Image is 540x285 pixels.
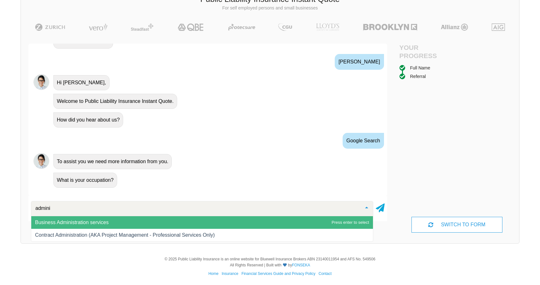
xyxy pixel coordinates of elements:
[53,94,177,109] div: Welcome to Public Liability Insurance Instant Quote.
[489,23,508,31] img: AIG | Public Liability Insurance
[128,23,156,31] img: Steadfast | Public Liability Insurance
[33,153,49,169] img: Chatbot | PLI
[53,154,172,169] div: To assist you we need more information from you.
[53,173,117,188] div: What is your occupation?
[53,112,123,128] div: How did you hear about us?
[222,271,238,276] a: Insurance
[35,232,215,238] span: Contract Administration (AKA Project Management - Professional Services Only)
[26,5,514,11] p: For self employed persons and small businesses
[343,133,384,149] div: Google Search
[34,205,360,211] input: Search or select your occupation
[313,23,343,31] img: LLOYD's | Public Liability Insurance
[174,23,208,31] img: QBE | Public Liability Insurance
[319,271,332,276] a: Contact
[86,23,110,31] img: Vero | Public Liability Insurance
[32,23,68,31] img: Zurich | Public Liability Insurance
[399,44,457,59] h4: Your Progress
[33,74,49,90] img: Chatbot | PLI
[292,263,310,267] a: FONSEKA
[226,23,258,31] img: Protecsure | Public Liability Insurance
[53,75,110,90] div: Hi [PERSON_NAME],
[242,271,315,276] a: Financial Services Guide and Privacy Policy
[208,271,219,276] a: Home
[276,23,295,31] img: CGU | Public Liability Insurance
[438,23,471,31] img: Allianz | Public Liability Insurance
[411,217,502,233] div: SWITCH TO FORM
[335,54,384,70] div: [PERSON_NAME]
[361,23,420,31] img: Brooklyn | Public Liability Insurance
[410,73,426,80] div: Referral
[35,220,109,225] span: Business Administration services
[410,64,430,71] div: Full Name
